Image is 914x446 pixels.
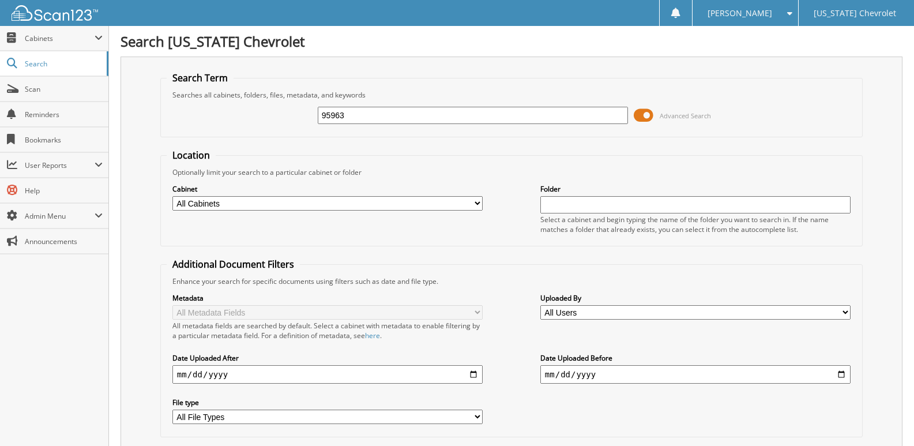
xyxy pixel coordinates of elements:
[856,391,914,446] iframe: Chat Widget
[172,321,483,340] div: All metadata fields are searched by default. Select a cabinet with metadata to enable filtering b...
[25,211,95,221] span: Admin Menu
[172,293,483,303] label: Metadata
[172,184,483,194] label: Cabinet
[172,353,483,363] label: Date Uploaded After
[12,5,98,21] img: scan123-logo-white.svg
[121,32,902,51] h1: Search [US_STATE] Chevrolet
[172,365,483,384] input: start
[540,353,851,363] label: Date Uploaded Before
[540,293,851,303] label: Uploaded By
[167,90,856,100] div: Searches all cabinets, folders, files, metadata, and keywords
[25,237,103,246] span: Announcements
[167,167,856,177] div: Optionally limit your search to a particular cabinet or folder
[167,149,216,162] legend: Location
[25,33,95,43] span: Cabinets
[167,72,234,84] legend: Search Term
[25,135,103,145] span: Bookmarks
[25,186,103,196] span: Help
[172,398,483,407] label: File type
[540,184,851,194] label: Folder
[167,276,856,286] div: Enhance your search for specific documents using filters such as date and file type.
[660,111,711,120] span: Advanced Search
[25,84,103,94] span: Scan
[365,331,380,340] a: here
[540,365,851,384] input: end
[25,110,103,119] span: Reminders
[814,10,896,17] span: [US_STATE] Chevrolet
[25,59,101,69] span: Search
[540,215,851,234] div: Select a cabinet and begin typing the name of the folder you want to search in. If the name match...
[708,10,772,17] span: [PERSON_NAME]
[167,258,300,271] legend: Additional Document Filters
[25,160,95,170] span: User Reports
